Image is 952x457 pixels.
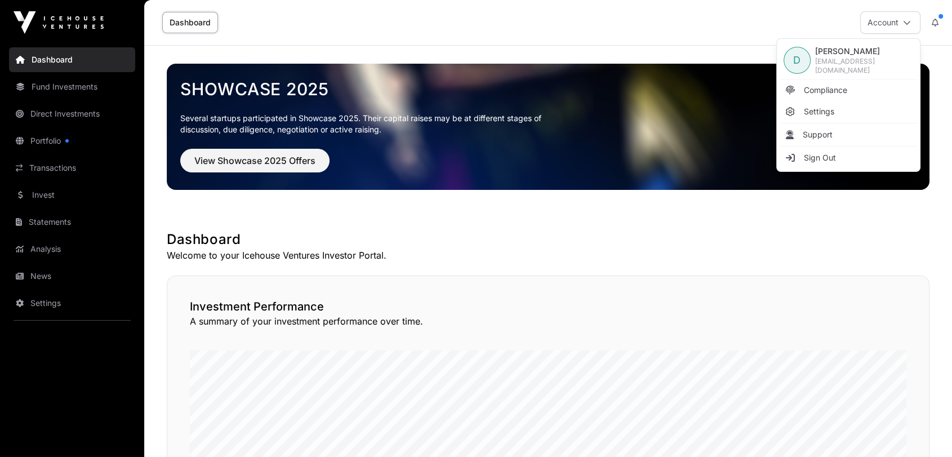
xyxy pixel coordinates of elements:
a: Dashboard [9,47,135,72]
a: Settings [779,101,918,122]
h2: Investment Performance [190,299,906,314]
a: Direct Investments [9,101,135,126]
img: Icehouse Ventures Logo [14,11,104,34]
span: [EMAIL_ADDRESS][DOMAIN_NAME] [815,57,913,75]
a: View Showcase 2025 Offers [180,160,330,171]
span: Support [803,129,833,140]
a: Statements [9,210,135,234]
p: A summary of your investment performance over time. [190,314,906,328]
a: News [9,264,135,289]
a: Showcase 2025 [180,79,916,99]
span: Settings [804,106,834,117]
a: Invest [9,183,135,207]
p: Welcome to your Icehouse Ventures Investor Portal. [167,249,929,262]
a: Fund Investments [9,74,135,99]
span: Compliance [804,85,847,96]
iframe: Chat Widget [896,403,952,457]
span: [PERSON_NAME] [815,46,913,57]
li: Sign Out [779,148,918,168]
li: Support [779,125,918,145]
button: View Showcase 2025 Offers [180,149,330,172]
p: Several startups participated in Showcase 2025. Their capital raises may be at different stages o... [180,113,559,135]
a: Analysis [9,237,135,261]
a: Portfolio [9,128,135,153]
span: Sign Out [804,152,836,163]
a: Dashboard [162,12,218,33]
img: Showcase 2025 [167,64,929,190]
span: View Showcase 2025 Offers [194,154,315,167]
h1: Dashboard [167,230,929,249]
a: Settings [9,291,135,316]
a: Transactions [9,156,135,180]
span: D [793,52,800,68]
a: Compliance [779,80,918,100]
button: Account [860,11,920,34]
